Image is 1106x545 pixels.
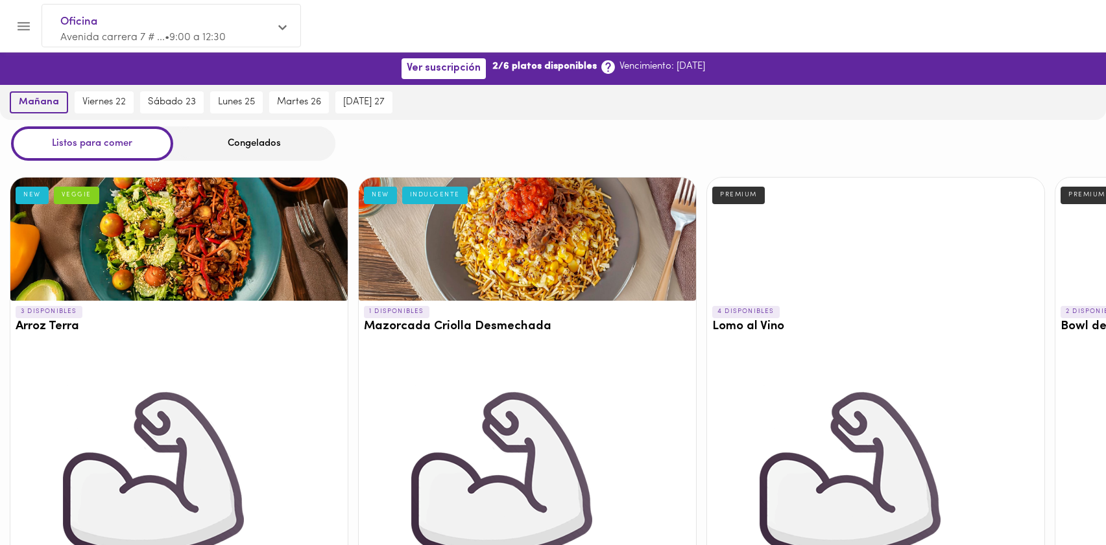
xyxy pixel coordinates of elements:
b: 2/6 platos disponibles [492,60,597,73]
button: sábado 23 [140,91,204,113]
div: Mazorcada Criolla Desmechada [359,178,696,301]
button: viernes 22 [75,91,134,113]
span: martes 26 [277,97,321,108]
div: Congelados [173,126,335,161]
span: viernes 22 [82,97,126,108]
button: Menu [8,10,40,42]
span: [DATE] 27 [343,97,385,108]
p: Vencimiento: [DATE] [619,60,705,73]
h3: Arroz Terra [16,320,343,334]
div: VEGGIE [54,187,99,203]
span: mañana [19,97,59,108]
p: 1 DISPONIBLES [364,306,429,318]
iframe: Messagebird Livechat Widget [1031,470,1093,532]
p: 3 DISPONIBLES [16,306,82,318]
button: [DATE] 27 [335,91,392,113]
div: Listos para comer [11,126,173,161]
button: Ver suscripción [402,58,486,78]
button: martes 26 [269,91,329,113]
div: NEW [364,187,397,203]
p: 4 DISPONIBLES [712,306,780,318]
span: Avenida carrera 7 # ... • 9:00 a 12:30 [60,32,226,43]
span: sábado 23 [148,97,196,108]
h3: Lomo al Vino [712,320,1039,334]
div: INDULGENTE [402,187,468,203]
h3: Mazorcada Criolla Desmechada [364,320,691,334]
div: NEW [16,187,49,203]
span: lunes 25 [218,97,255,108]
span: Ver suscripción [407,62,481,75]
div: PREMIUM [712,187,765,203]
div: Arroz Terra [10,178,348,301]
button: mañana [10,91,68,113]
button: lunes 25 [210,91,263,113]
div: Lomo al Vino [707,178,1044,301]
span: Oficina [60,14,269,30]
